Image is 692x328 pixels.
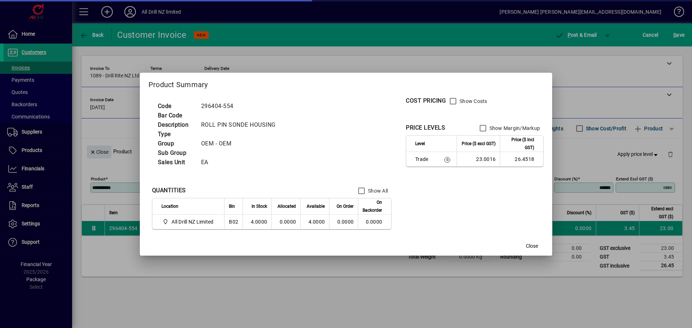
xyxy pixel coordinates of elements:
[152,186,186,195] div: QUANTITIES
[358,215,391,229] td: 0.0000
[505,136,534,152] span: Price ($ incl GST)
[154,139,198,148] td: Group
[363,198,382,214] span: On Backorder
[500,152,543,166] td: 26.4518
[278,202,296,210] span: Allocated
[337,202,354,210] span: On Order
[307,202,325,210] span: Available
[154,102,198,111] td: Code
[520,240,544,253] button: Close
[406,123,445,132] div: PRICE LEVELS
[140,73,552,94] h2: Product Summary
[367,187,388,194] label: Show All
[252,202,267,210] span: In Stock
[415,140,425,148] span: Level
[457,152,500,166] td: 23.0016
[172,218,213,225] span: All Drill NZ Limited
[154,111,198,120] td: Bar Code
[415,156,434,163] span: Trade
[161,217,217,226] span: All Drill NZ Limited
[406,96,446,105] div: COST PRICING
[198,102,284,111] td: 296404-554
[300,215,329,229] td: 4.0000
[488,125,540,132] label: Show Margin/Markup
[229,202,235,210] span: Bin
[161,202,178,210] span: Location
[154,158,198,167] td: Sales Unit
[198,139,284,148] td: OEM - OEM
[271,215,300,229] td: 0.0000
[462,140,496,148] span: Price ($ excl GST)
[526,242,538,250] span: Close
[154,120,198,130] td: Description
[458,98,487,105] label: Show Costs
[198,158,284,167] td: EA
[198,120,284,130] td: ROLL PIN SONDE HOUSING
[154,148,198,158] td: Sub Group
[154,130,198,139] td: Type
[337,219,354,225] span: 0.0000
[243,215,271,229] td: 4.0000
[224,215,243,229] td: B02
